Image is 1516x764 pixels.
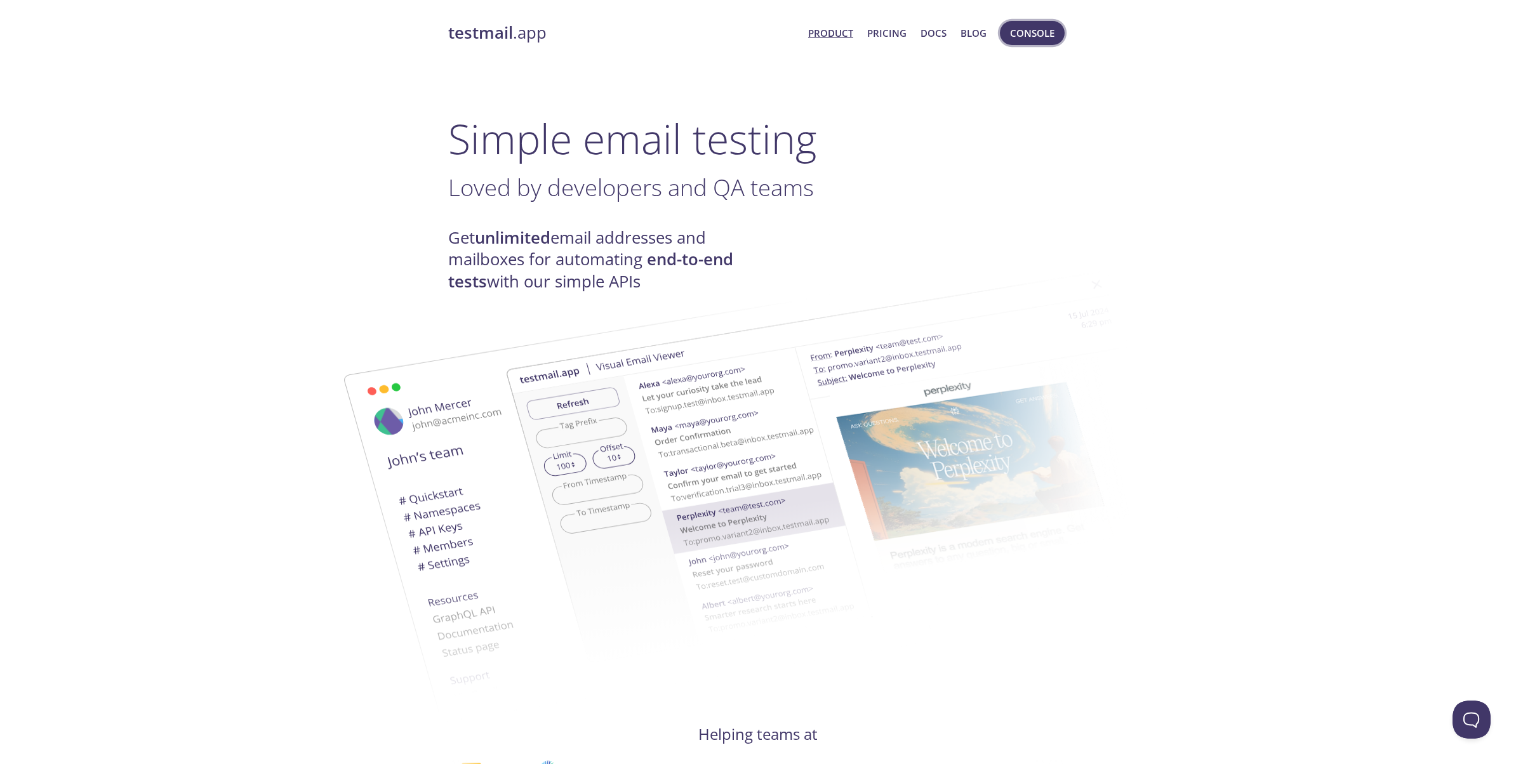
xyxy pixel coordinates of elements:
img: testmail-email-viewer [505,253,1191,682]
h4: Helping teams at [448,724,1068,744]
strong: testmail [448,22,513,44]
img: testmail-email-viewer [296,294,981,723]
a: Pricing [867,25,907,41]
a: Product [808,25,853,41]
a: Docs [921,25,947,41]
iframe: Help Scout Beacon - Open [1453,701,1491,739]
a: testmail.app [448,22,798,44]
h1: Simple email testing [448,114,1068,163]
button: Console [1000,21,1065,45]
strong: end-to-end tests [448,248,733,292]
strong: unlimited [475,227,550,249]
span: Loved by developers and QA teams [448,171,814,203]
span: Console [1010,25,1054,41]
a: Blog [961,25,987,41]
h4: Get email addresses and mailboxes for automating with our simple APIs [448,227,758,293]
